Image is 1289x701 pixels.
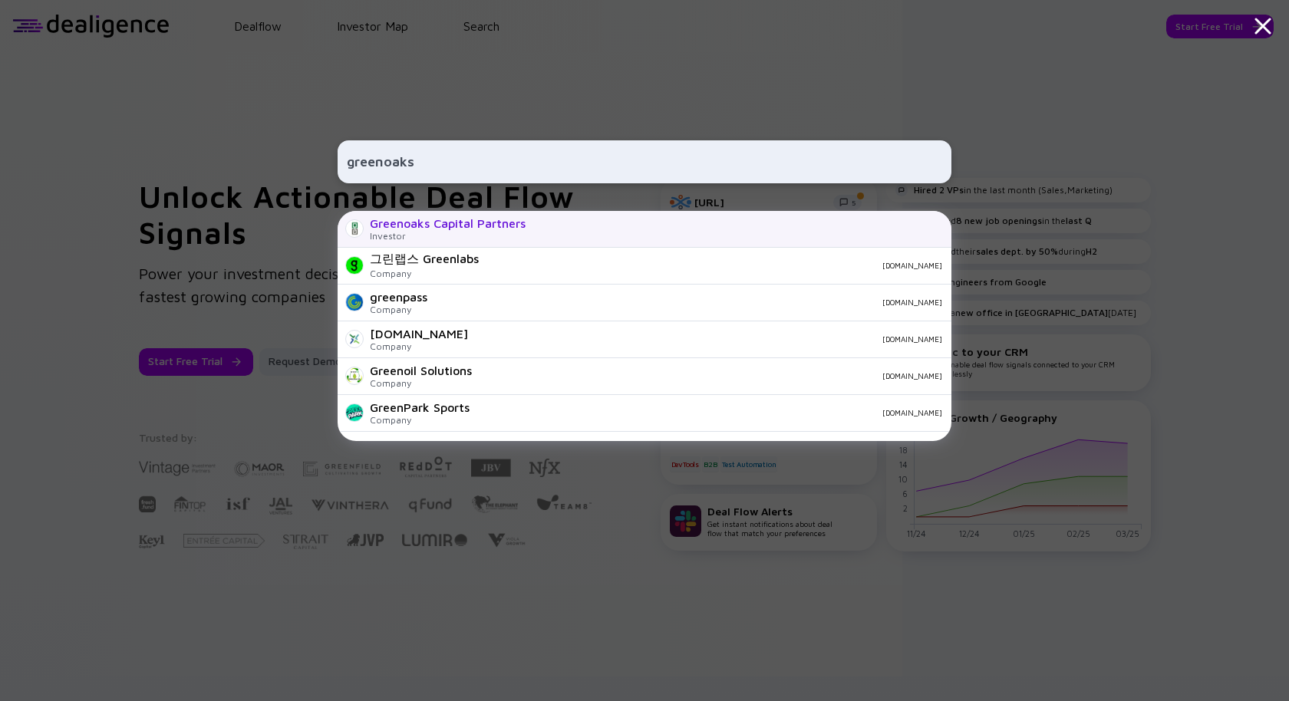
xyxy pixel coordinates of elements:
[370,252,479,268] div: 그린랩스 Greenlabs
[370,230,526,242] div: Investor
[370,268,479,279] div: Company
[370,364,472,377] div: Greenoil Solutions
[370,290,427,304] div: greenpass
[347,148,942,176] input: Search Company or Investor...
[491,261,942,270] div: [DOMAIN_NAME]
[480,334,942,344] div: [DOMAIN_NAME]
[370,377,472,389] div: Company
[370,400,470,414] div: GreenPark Sports
[370,304,427,315] div: Company
[370,414,470,426] div: Company
[440,298,942,307] div: [DOMAIN_NAME]
[370,216,526,230] div: Greenoaks Capital Partners
[370,341,468,352] div: Company
[484,371,942,380] div: [DOMAIN_NAME]
[370,327,468,341] div: [DOMAIN_NAME]
[482,408,942,417] div: [DOMAIN_NAME]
